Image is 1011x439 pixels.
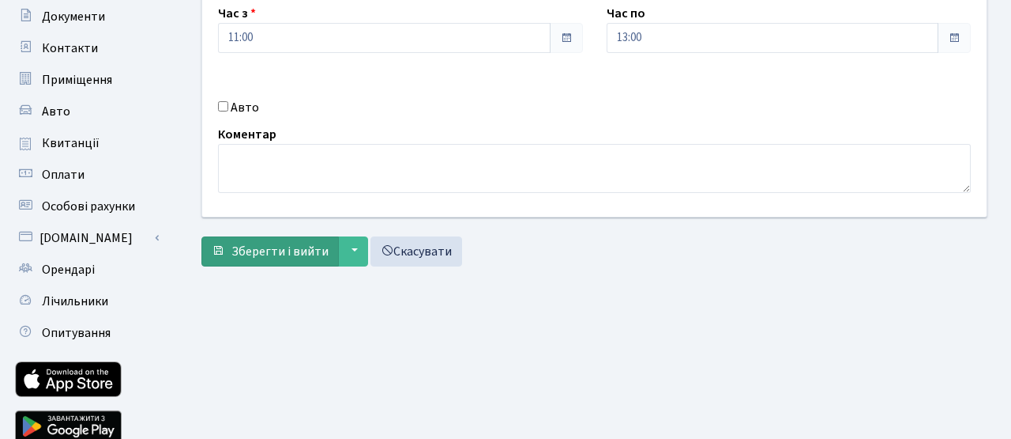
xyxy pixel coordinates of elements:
[42,71,112,89] span: Приміщення
[8,254,166,286] a: Орендарі
[231,98,259,117] label: Авто
[8,191,166,222] a: Особові рахунки
[8,317,166,349] a: Опитування
[42,293,108,310] span: Лічильники
[42,8,105,25] span: Документи
[607,4,645,23] label: Час по
[8,1,166,32] a: Документи
[218,4,256,23] label: Час з
[231,243,329,260] span: Зберегти і вийти
[8,32,166,64] a: Контакти
[42,261,95,278] span: Орендарі
[42,198,135,215] span: Особові рахунки
[370,237,462,267] a: Скасувати
[42,134,100,152] span: Квитанції
[8,127,166,159] a: Квитанції
[218,125,276,144] label: Коментар
[8,159,166,191] a: Оплати
[42,40,98,57] span: Контакти
[8,64,166,96] a: Приміщення
[8,96,166,127] a: Авто
[8,222,166,254] a: [DOMAIN_NAME]
[8,286,166,317] a: Лічильники
[201,237,339,267] button: Зберегти і вийти
[42,324,111,342] span: Опитування
[42,166,85,184] span: Оплати
[42,103,70,120] span: Авто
